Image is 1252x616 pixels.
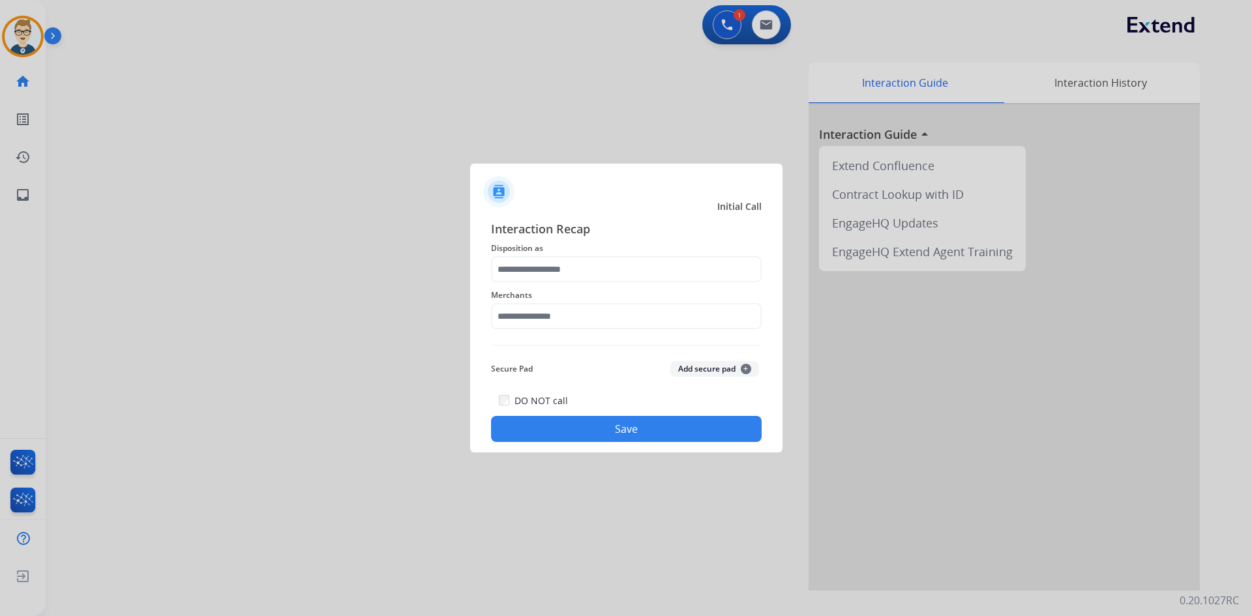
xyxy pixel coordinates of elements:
[491,220,762,241] span: Interaction Recap
[491,287,762,303] span: Merchants
[491,345,762,345] img: contact-recap-line.svg
[491,241,762,256] span: Disposition as
[491,416,762,442] button: Save
[514,394,568,407] label: DO NOT call
[670,361,759,377] button: Add secure pad+
[483,176,514,207] img: contactIcon
[717,200,762,213] span: Initial Call
[1180,593,1239,608] p: 0.20.1027RC
[741,364,751,374] span: +
[491,361,533,377] span: Secure Pad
